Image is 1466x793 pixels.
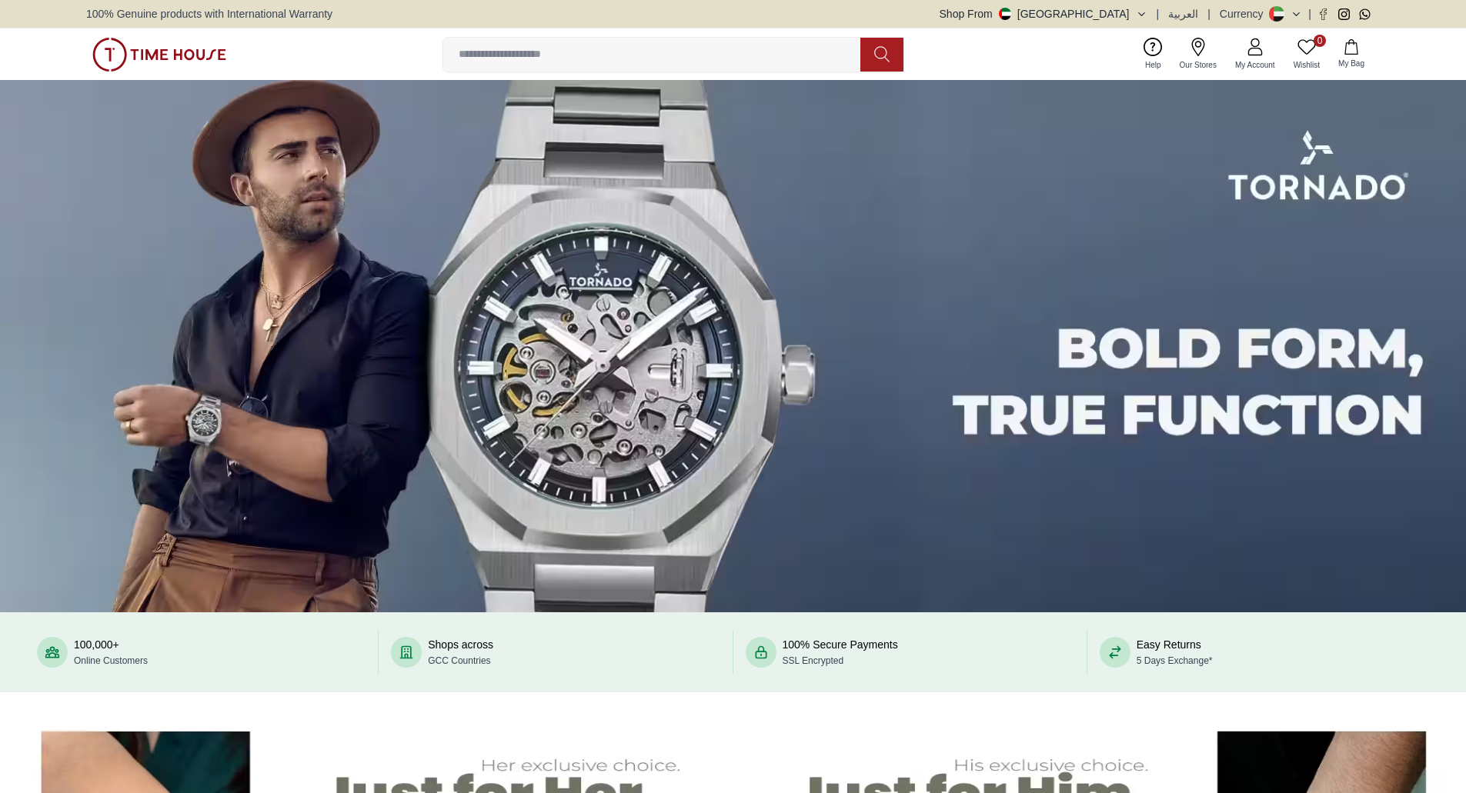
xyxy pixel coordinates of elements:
span: Online Customers [74,655,148,666]
a: Facebook [1317,8,1329,20]
span: | [1207,6,1211,22]
img: ... [92,38,226,72]
a: Our Stores [1170,35,1226,74]
span: Our Stores [1174,59,1223,71]
span: | [1308,6,1311,22]
span: My Bag [1332,58,1371,69]
button: Shop From[GEOGRAPHIC_DATA] [940,6,1147,22]
a: Whatsapp [1359,8,1371,20]
button: My Bag [1329,36,1374,72]
span: SSL Encrypted [783,655,844,666]
a: Instagram [1338,8,1350,20]
span: 0 [1314,35,1326,47]
button: العربية [1168,6,1198,22]
span: GCC Countries [428,655,490,666]
div: Shops across [428,637,493,668]
span: Help [1139,59,1167,71]
div: 100,000+ [74,637,148,668]
a: 0Wishlist [1284,35,1329,74]
span: 5 Days Exchange* [1137,655,1213,666]
div: Easy Returns [1137,637,1213,668]
span: | [1157,6,1160,22]
div: Currency [1220,6,1270,22]
a: Help [1136,35,1170,74]
span: My Account [1229,59,1281,71]
span: 100% Genuine products with International Warranty [86,6,332,22]
div: 100% Secure Payments [783,637,898,668]
img: United Arab Emirates [999,8,1011,20]
span: Wishlist [1287,59,1326,71]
